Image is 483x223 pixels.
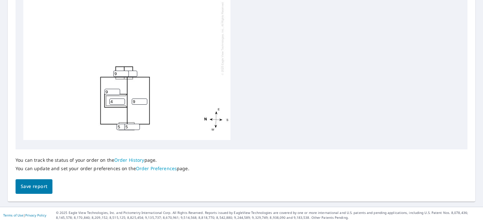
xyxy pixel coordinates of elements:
a: Order Preferences [136,165,177,171]
a: Terms of Use [3,213,23,217]
p: You can update and set your order preferences on the page. [16,166,189,171]
p: © 2025 Eagle View Technologies, Inc. and Pictometry International Corp. All Rights Reserved. Repo... [56,210,480,220]
a: Order History [114,157,144,163]
a: Privacy Policy [25,213,46,217]
p: You can track the status of your order on the page. [16,157,189,163]
button: Save report [16,179,52,194]
p: | [3,213,46,217]
span: Save report [21,182,47,191]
